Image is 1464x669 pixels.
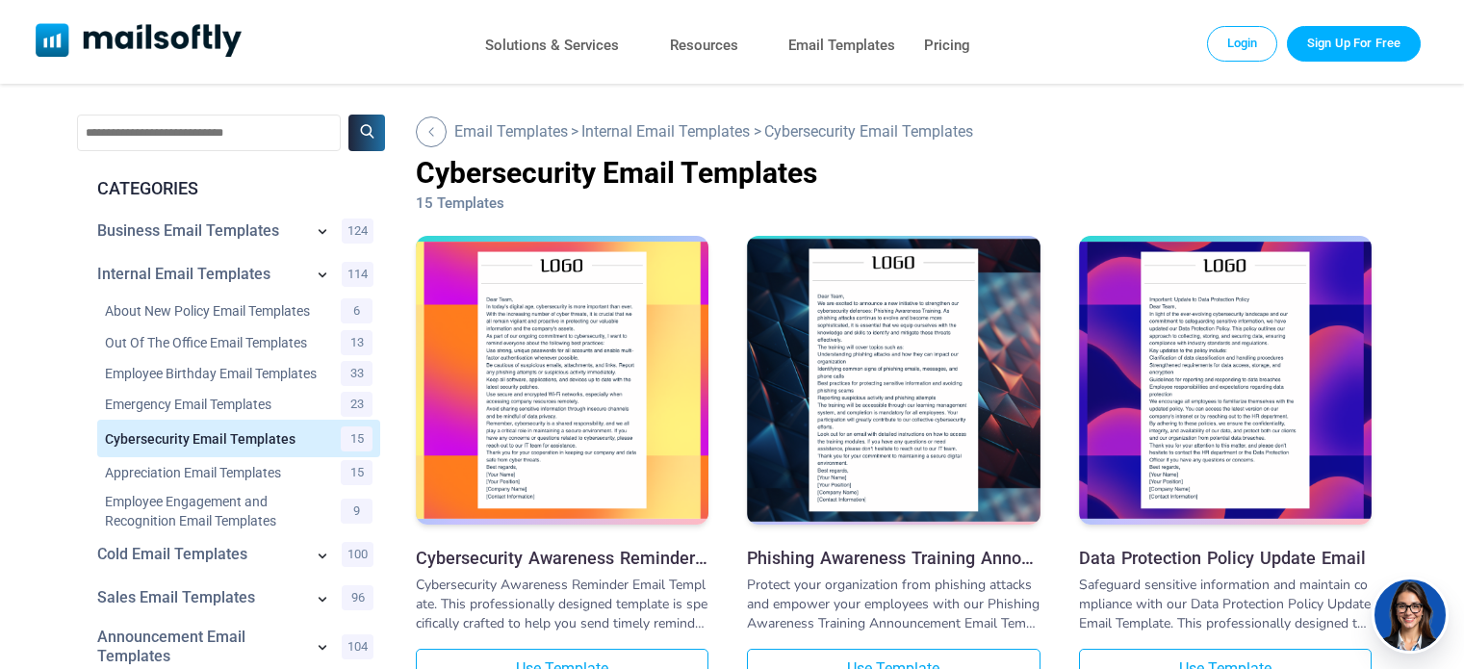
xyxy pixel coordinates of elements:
a: Data Protection Policy Update Email [1079,236,1372,529]
div: Cybersecurity Awareness Reminder Email Template. This professionally designed template is specifi... [416,576,708,633]
a: Solutions & Services [485,32,619,60]
a: Category [105,333,317,352]
a: Mailsoftly [36,23,243,61]
img: Cybersecurity Awareness Reminder Email [416,242,708,518]
a: Login [1207,26,1278,61]
a: Category [97,221,303,241]
a: Category [105,463,317,482]
a: Phishing Awareness Training Announcement Email [747,236,1040,529]
a: Category [97,265,303,284]
a: Go Back [416,116,451,147]
a: Show subcategories for Announcement Email Templates [313,637,332,660]
h1: Cybersecurity Email Templates [416,156,1372,190]
a: Category [97,628,303,666]
img: Search [360,124,374,139]
a: Show subcategories for Cold Email Templates [313,546,332,569]
a: Phishing Awareness Training Announcement Email [747,548,1040,568]
a: Category [105,492,317,530]
img: Back [426,127,436,137]
a: Category [105,429,317,449]
a: Category [105,301,317,321]
a: Category [97,545,303,564]
a: Email Templates [788,32,895,60]
a: Cybersecurity Awareness Reminder Email [416,236,708,529]
a: Pricing [924,32,970,60]
img: Mailsoftly Logo [36,23,243,57]
div: CATEGORIES [82,176,380,201]
div: Protect your organization from phishing attacks and empower your employees with our Phishing Awar... [747,576,1040,633]
a: Cybersecurity Awareness Reminder Email [416,548,708,568]
span: 15 Templates [416,194,504,212]
a: Data Protection Policy Update Email [1079,548,1372,568]
div: > > [416,115,1372,148]
a: Resources [670,32,738,60]
div: Safeguard sensitive information and maintain compliance with our Data Protection Policy Update Em... [1079,576,1372,633]
img: Phishing Awareness Training Announcement Email [747,239,1040,523]
a: Go Back [581,122,750,141]
img: Data Protection Policy Update Email [1079,242,1372,518]
a: Show subcategories for Internal Email Templates [313,265,332,288]
a: Category [105,395,317,414]
a: Category [97,588,303,607]
a: Show subcategories for Sales Email Templates [313,589,332,612]
a: Category [105,364,317,383]
a: Trial [1287,26,1421,61]
a: Go Back [454,122,568,141]
a: Show subcategories for Business Email Templates [313,221,332,244]
img: agent [1372,579,1449,651]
